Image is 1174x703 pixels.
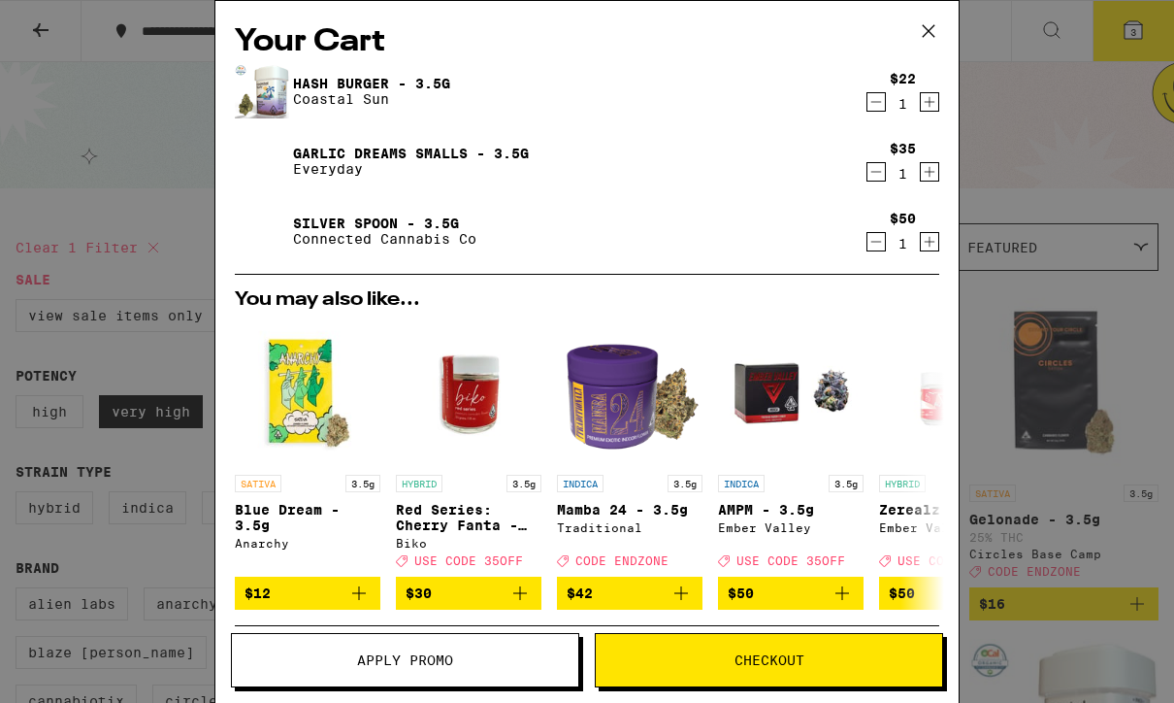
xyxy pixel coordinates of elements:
[396,502,541,533] p: Red Series: Cherry Fanta - 3.5g
[829,475,864,492] p: 3.5g
[728,586,754,601] span: $50
[889,586,915,601] span: $50
[406,586,432,601] span: $30
[235,20,939,64] h2: Your Cart
[567,586,593,601] span: $42
[557,475,603,492] p: INDICA
[235,502,380,533] p: Blue Dream - 3.5g
[557,319,702,465] img: Traditional - Mamba 24 - 3.5g
[718,521,864,534] div: Ember Valley
[293,161,529,177] p: Everyday
[396,319,541,577] a: Open page for Red Series: Cherry Fanta - 3.5g from Biko
[235,204,289,258] img: Silver Spoon - 3.5g
[231,633,579,687] button: Apply Promo
[879,319,1025,577] a: Open page for Zerealz - 3.5g from Ember Valley
[866,92,886,112] button: Decrement
[734,653,804,667] span: Checkout
[879,521,1025,534] div: Ember Valley
[879,319,1025,465] img: Ember Valley - Zerealz - 3.5g
[345,475,380,492] p: 3.5g
[235,64,289,118] img: Hash Burger - 3.5g
[235,537,380,550] div: Anarchy
[293,91,450,107] p: Coastal Sun
[557,521,702,534] div: Traditional
[866,232,886,251] button: Decrement
[890,71,916,86] div: $22
[293,76,450,91] a: Hash Burger - 3.5g
[396,475,442,492] p: HYBRID
[879,502,1025,518] p: Zerealz - 3.5g
[396,577,541,610] button: Add to bag
[920,92,939,112] button: Increment
[718,577,864,610] button: Add to bag
[890,211,916,226] div: $50
[506,475,541,492] p: 3.5g
[293,216,476,231] a: Silver Spoon - 3.5g
[736,554,845,567] span: USE CODE 35OFF
[920,162,939,182] button: Increment
[595,633,943,687] button: Checkout
[718,319,864,577] a: Open page for AMPM - 3.5g from Ember Valley
[718,319,864,465] img: Ember Valley - AMPM - 3.5g
[396,319,541,465] img: Biko - Red Series: Cherry Fanta - 3.5g
[718,502,864,518] p: AMPM - 3.5g
[897,554,1006,567] span: USE CODE 35OFF
[866,162,886,182] button: Decrement
[890,236,916,251] div: 1
[879,475,926,492] p: HYBRID
[920,232,939,251] button: Increment
[235,290,939,310] h2: You may also like...
[235,319,380,577] a: Open page for Blue Dream - 3.5g from Anarchy
[414,554,523,567] span: USE CODE 35OFF
[245,586,271,601] span: $12
[879,577,1025,610] button: Add to bag
[890,166,916,182] div: 1
[668,475,702,492] p: 3.5g
[235,134,289,188] img: Garlic Dreams Smalls - 3.5g
[890,96,916,112] div: 1
[235,577,380,610] button: Add to bag
[575,554,669,567] span: CODE ENDZONE
[557,319,702,577] a: Open page for Mamba 24 - 3.5g from Traditional
[293,231,476,247] p: Connected Cannabis Co
[357,653,453,667] span: Apply Promo
[718,475,765,492] p: INDICA
[396,537,541,550] div: Biko
[557,502,702,518] p: Mamba 24 - 3.5g
[235,319,380,465] img: Anarchy - Blue Dream - 3.5g
[293,146,529,161] a: Garlic Dreams Smalls - 3.5g
[890,141,916,156] div: $35
[557,577,702,610] button: Add to bag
